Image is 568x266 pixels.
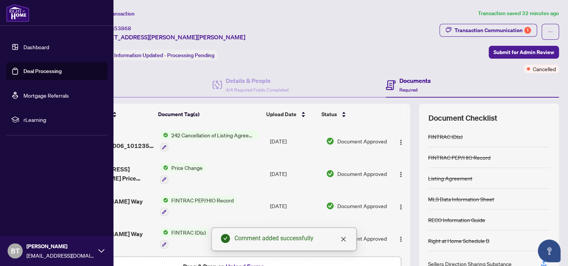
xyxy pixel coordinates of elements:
div: MLS Data Information Sheet [428,195,494,203]
span: Document Approved [337,202,387,210]
span: [PERSON_NAME] [26,242,95,250]
div: Right at Home Schedule B [428,236,489,245]
a: Mortgage Referrals [23,92,69,99]
div: RECO Information Guide [428,216,485,224]
img: Status Icon [160,196,168,204]
span: Price Change [168,163,206,172]
span: View Transaction [94,10,135,17]
button: Transaction Communication1 [439,24,537,37]
img: Status Icon [160,228,168,236]
h4: Documents [399,76,431,85]
span: 242 Cancellation of Listing Agreement - Authority to Offer for Sale [168,131,258,139]
img: Logo [398,236,404,242]
span: Document Checklist [428,113,497,123]
span: check-circle [221,234,230,243]
td: [DATE] [267,157,323,190]
button: Status IconFINTRAC PEP/HIO Record [160,196,237,216]
th: Upload Date [263,104,318,125]
span: ellipsis [548,29,553,34]
img: Logo [398,204,404,210]
button: Status IconFINTRAC ID(s) [160,228,209,249]
div: Status: [94,50,217,60]
span: [EMAIL_ADDRESS][DOMAIN_NAME] [26,251,95,260]
button: Logo [395,135,407,147]
a: Dashboard [23,44,49,50]
div: Comment added successfully [234,234,347,243]
div: Transaction Communication [455,24,531,36]
div: Listing Agreement [428,174,472,182]
button: Logo [395,168,407,180]
span: Document Approved [337,137,387,145]
img: Logo [398,171,404,177]
span: FINTRAC PEP/HIO Record [168,196,237,204]
span: Document Approved [337,234,387,243]
td: [DATE] [267,125,323,157]
th: Document Tag(s) [155,104,263,125]
span: Status [321,110,337,118]
button: Open asap [538,240,560,262]
img: Status Icon [160,131,168,139]
span: Upload Date [266,110,296,118]
button: Status Icon242 Cancellation of Listing Agreement - Authority to Offer for Sale [160,131,258,151]
img: Status Icon [160,163,168,172]
span: rLearning [23,115,102,124]
a: Close [339,235,348,243]
td: [DATE] [267,222,323,255]
span: Information Updated - Processing Pending [114,52,214,59]
img: Document Status [326,137,334,145]
td: [DATE] [267,190,323,222]
span: Submit for Admin Review [494,46,554,58]
span: Cancelled [533,65,556,73]
div: FINTRAC ID(s) [428,132,462,141]
img: Document Status [326,170,334,178]
article: Transaction saved 32 minutes ago [478,9,559,18]
span: Document Approved [337,170,387,178]
span: 4/4 Required Fields Completed [226,87,289,93]
div: 1 [524,27,531,34]
span: Required [399,87,417,93]
th: Status [318,104,385,125]
img: Logo [398,139,404,145]
span: 53868 [114,25,131,32]
img: logo [6,4,29,22]
button: Logo [395,232,407,244]
span: [STREET_ADDRESS][PERSON_NAME][PERSON_NAME] [94,33,245,42]
button: Status IconPrice Change [160,163,206,184]
div: FINTRAC PEP/HIO Record [428,153,490,162]
button: Logo [395,200,407,212]
a: Deal Processing [23,68,62,75]
img: Document Status [326,202,334,210]
h4: Details & People [226,76,289,85]
span: BT [11,246,20,256]
button: Submit for Admin Review [489,46,559,59]
span: FINTRAC ID(s) [168,228,209,236]
span: close [340,236,346,242]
